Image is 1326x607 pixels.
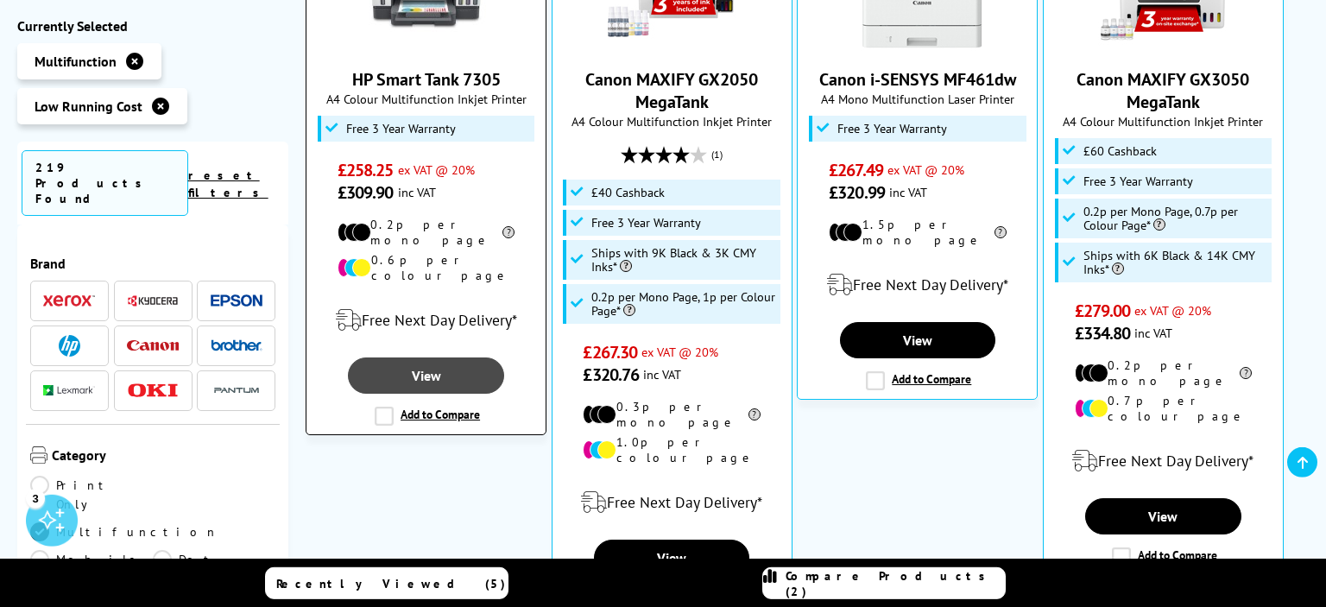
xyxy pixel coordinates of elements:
[1112,547,1217,566] label: Add to Compare
[1075,357,1252,389] li: 0.2p per mono page
[43,335,95,357] a: HP
[276,576,506,591] span: Recently Viewed (5)
[398,184,436,200] span: inc VAT
[583,341,637,364] span: £267.30
[59,335,80,357] img: HP
[127,383,179,398] img: OKI
[348,357,503,394] a: View
[188,168,268,200] a: reset filters
[1077,68,1249,113] a: Canon MAXIFY GX3050 MegaTank
[352,68,501,91] a: HP Smart Tank 7305
[561,478,783,527] div: modal_delivery
[52,446,275,467] span: Category
[1075,300,1131,322] span: £279.00
[1075,393,1252,424] li: 0.7p per colour page
[1134,302,1211,319] span: ex VAT @ 20%
[211,290,262,312] a: Epson
[43,295,95,307] img: Xerox
[889,184,927,200] span: inc VAT
[30,522,218,541] a: Multifunction
[35,53,117,70] span: Multifunction
[786,568,1005,599] span: Compare Products (2)
[22,150,188,216] span: 219 Products Found
[643,366,681,383] span: inc VAT
[338,181,394,204] span: £309.90
[43,386,95,396] img: Lexmark
[585,68,758,113] a: Canon MAXIFY GX2050 MegaTank
[591,216,701,230] span: Free 3 Year Warranty
[561,113,783,130] span: A4 Colour Multifunction Inkjet Printer
[887,161,964,178] span: ex VAT @ 20%
[265,567,508,599] a: Recently Viewed (5)
[1052,113,1274,130] span: A4 Colour Multifunction Inkjet Printer
[1052,437,1274,485] div: modal_delivery
[806,261,1028,309] div: modal_delivery
[819,68,1016,91] a: Canon i-SENSYS MF461dw
[1134,325,1172,341] span: inc VAT
[866,371,971,390] label: Add to Compare
[829,217,1006,248] li: 1.5p per mono page
[315,296,537,345] div: modal_delivery
[583,364,639,386] span: £320.76
[127,335,179,357] a: Canon
[211,294,262,307] img: Epson
[127,380,179,402] a: OKI
[1075,322,1131,345] span: £334.80
[338,252,515,283] li: 0.6p per colour page
[829,159,883,181] span: £267.49
[127,340,179,351] img: Canon
[762,567,1006,599] a: Compare Products (2)
[711,138,723,171] span: (1)
[583,434,760,465] li: 1.0p per colour page
[806,91,1028,107] span: A4 Mono Multifunction Laser Printer
[1098,37,1228,54] a: Canon MAXIFY GX3050 MegaTank
[591,246,776,274] span: Ships with 9K Black & 3K CMY Inks*
[30,255,275,272] span: Brand
[127,290,179,312] a: Kyocera
[211,380,262,402] a: Pantum
[1085,498,1241,534] a: View
[153,550,275,588] a: Dot Matrix
[1083,205,1268,232] span: 0.2p per Mono Page, 0.7p per Colour Page*
[840,322,995,358] a: View
[338,159,394,181] span: £258.25
[607,37,736,54] a: Canon MAXIFY GX2050 MegaTank
[1083,144,1157,158] span: £60 Cashback
[375,407,480,426] label: Add to Compare
[338,217,515,248] li: 0.2p per mono page
[315,91,537,107] span: A4 Colour Multifunction Inkjet Printer
[30,446,47,464] img: Category
[829,181,885,204] span: £320.99
[127,294,179,307] img: Kyocera
[837,122,947,136] span: Free 3 Year Warranty
[583,399,760,430] li: 0.3p per mono page
[211,339,262,351] img: Brother
[362,37,491,54] a: HP Smart Tank 7305
[641,344,718,360] span: ex VAT @ 20%
[1083,174,1193,188] span: Free 3 Year Warranty
[17,17,288,35] div: Currently Selected
[398,161,475,178] span: ex VAT @ 20%
[43,380,95,402] a: Lexmark
[211,335,262,357] a: Brother
[26,489,45,508] div: 3
[346,122,456,136] span: Free 3 Year Warranty
[30,550,153,588] a: Mobile
[43,290,95,312] a: Xerox
[35,98,142,115] span: Low Running Cost
[591,290,776,318] span: 0.2p per Mono Page, 1p per Colour Page*
[1083,249,1268,276] span: Ships with 6K Black & 14K CMY Inks*
[591,186,665,199] span: £40 Cashback
[30,476,153,514] a: Print Only
[211,381,262,402] img: Pantum
[853,37,982,54] a: Canon i-SENSYS MF461dw
[594,540,749,576] a: View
